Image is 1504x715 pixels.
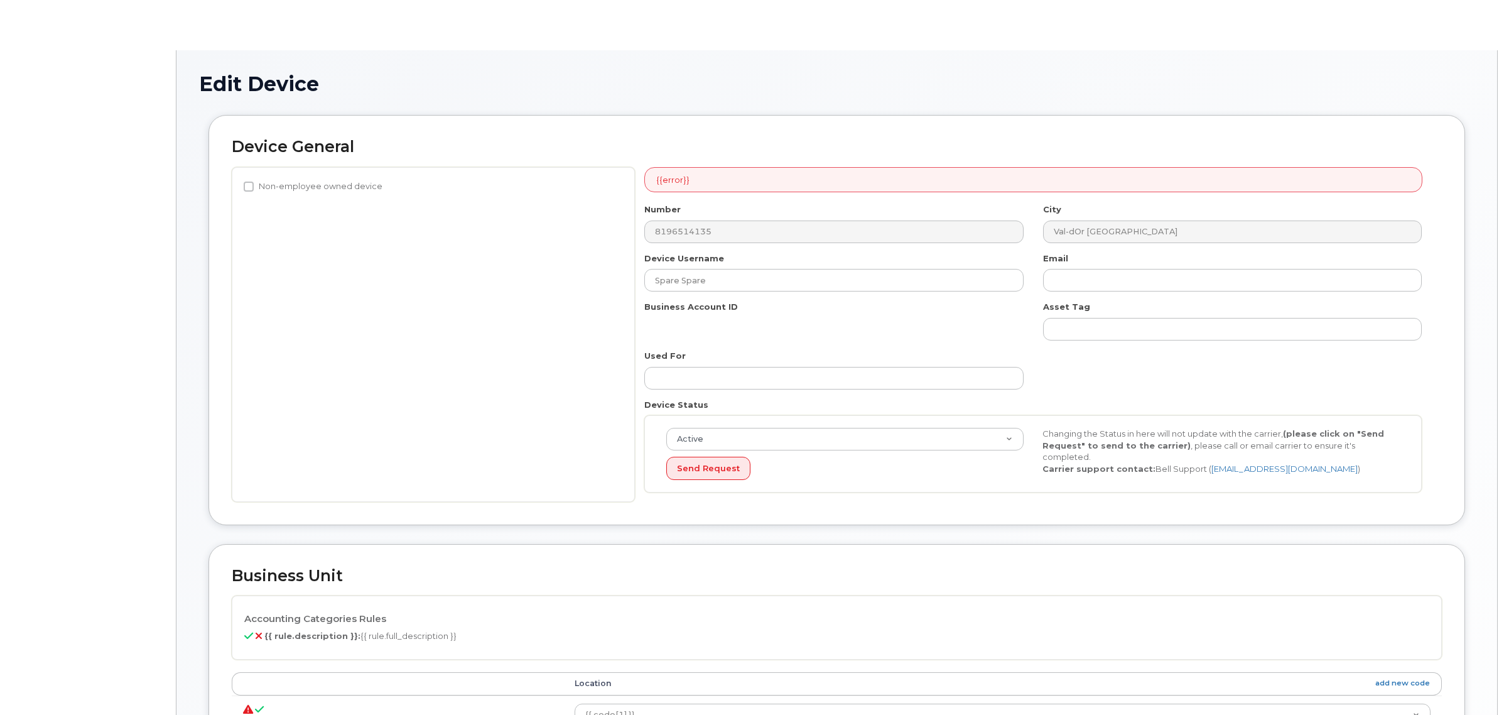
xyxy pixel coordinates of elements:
[563,672,1442,695] th: Location
[244,182,254,192] input: Non-employee owned device
[1375,678,1430,689] a: add new code
[244,614,1429,625] h4: Accounting Categories Rules
[1042,464,1155,474] strong: Carrier support contact:
[244,179,382,194] label: Non-employee owned device
[1211,464,1358,474] a: [EMAIL_ADDRESS][DOMAIN_NAME]
[264,631,360,641] b: {{ rule.description }}:
[666,457,750,480] button: Send Request
[1043,204,1061,216] label: City
[199,73,1474,95] h1: Edit Device
[1043,253,1068,265] label: Email
[644,253,724,265] label: Device Username
[644,301,738,313] label: Business Account ID
[1043,301,1090,313] label: Asset Tag
[1042,428,1384,450] strong: (please click on "Send Request" to send to the carrier)
[1033,428,1409,474] div: Changing the Status in here will not update with the carrier, , please call or email carrier to e...
[243,709,253,710] i: {{ unit.errors.join('. ') }}
[644,167,1422,193] div: {{error}}
[644,399,708,411] label: Device Status
[232,567,1442,585] h2: Business Unit
[244,630,1429,642] p: {{ rule.full_description }}
[232,138,1442,156] h2: Device General
[644,204,681,216] label: Number
[644,350,686,362] label: Used For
